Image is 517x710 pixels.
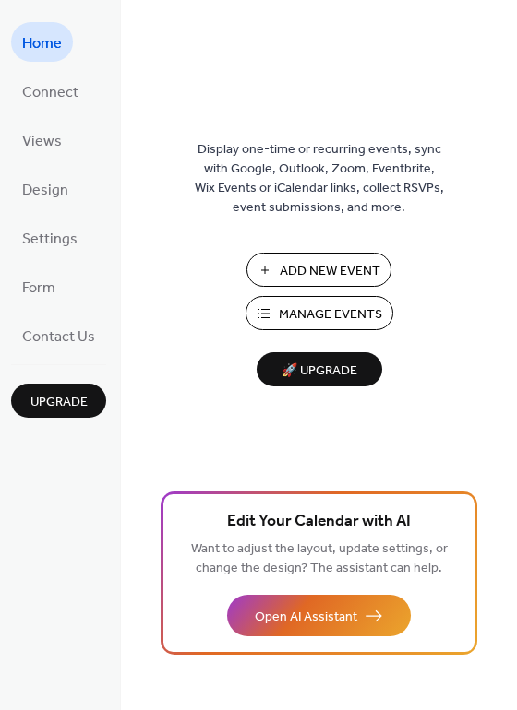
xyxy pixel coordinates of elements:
[22,323,95,351] span: Contact Us
[22,274,55,302] span: Form
[11,169,79,208] a: Design
[11,71,90,111] a: Connect
[11,22,73,62] a: Home
[11,266,66,306] a: Form
[268,359,371,384] span: 🚀 Upgrade
[195,140,444,218] span: Display one-time or recurring events, sync with Google, Outlook, Zoom, Eventbrite, Wix Events or ...
[30,393,88,412] span: Upgrade
[22,127,62,156] span: Views
[255,608,357,627] span: Open AI Assistant
[22,30,62,58] span: Home
[257,352,382,386] button: 🚀 Upgrade
[280,262,380,281] span: Add New Event
[227,509,411,535] span: Edit Your Calendar with AI
[22,225,78,254] span: Settings
[279,305,382,325] span: Manage Events
[246,296,393,330] button: Manage Events
[11,315,106,355] a: Contact Us
[11,384,106,418] button: Upgrade
[22,176,68,205] span: Design
[11,120,73,160] a: Views
[227,595,411,636] button: Open AI Assistant
[22,78,78,107] span: Connect
[246,253,391,287] button: Add New Event
[11,218,89,257] a: Settings
[191,537,448,581] span: Want to adjust the layout, update settings, or change the design? The assistant can help.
